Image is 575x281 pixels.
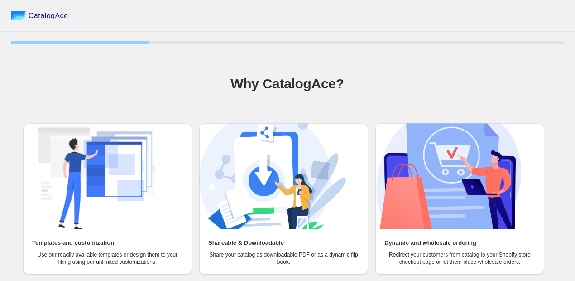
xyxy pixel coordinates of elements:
[199,123,346,229] img: Shareable & Downloadable
[32,251,183,266] p: Use our readily available templates or design them to your liking using our unlimited customizati...
[29,11,68,20] span: CatalogAce
[23,123,170,229] img: Templates and customization
[384,251,535,266] p: Redirect your customers from catalog to your Shopify store checkout page or let them place wholes...
[208,251,359,266] p: Share your catalog as downloadable PDF or as a dynamic flip book.
[384,238,476,247] h2: Dynamic and wholesale ordering
[375,123,522,229] img: Dynamic and wholesale ordering
[208,238,284,247] h2: Shareable & Downloadable
[11,75,564,93] h1: Why CatalogAce?
[11,11,26,20] img: catalog ace
[32,238,114,247] h2: Templates and customization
